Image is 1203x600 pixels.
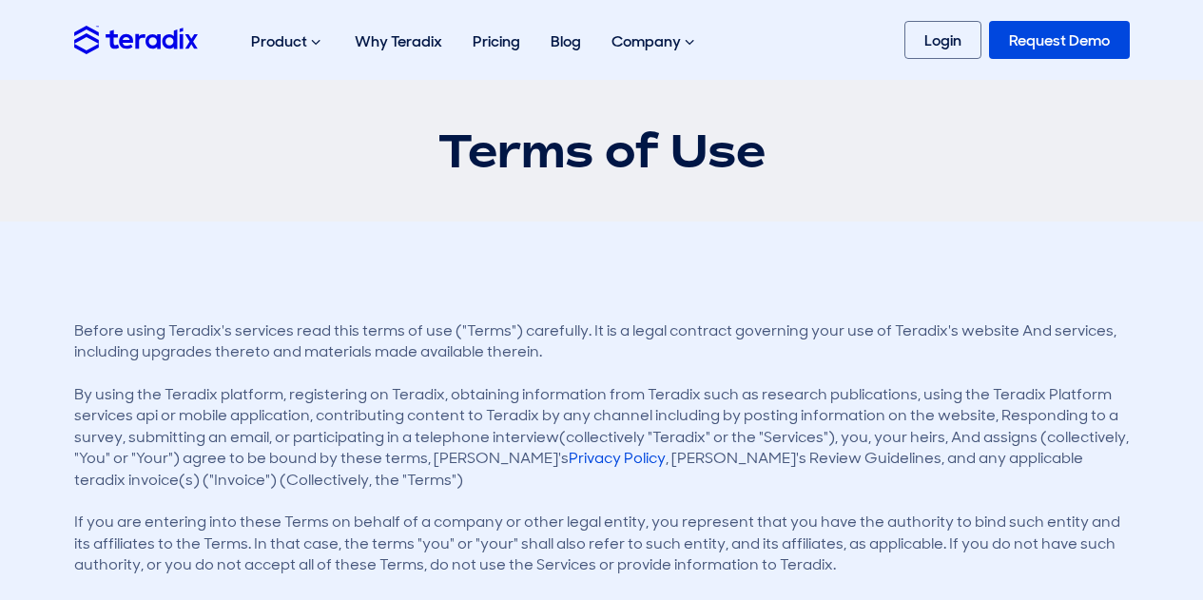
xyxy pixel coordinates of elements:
[989,21,1130,59] a: Request Demo
[596,11,713,72] div: Company
[74,512,1130,575] p: If you are entering into these Terms on behalf of a company or other legal entity, you represent ...
[74,126,1130,176] h1: Terms of Use
[74,384,1130,491] p: By using the Teradix platform, registering on Teradix, obtaining information from Teradix such as...
[535,11,596,71] a: Blog
[904,21,981,59] a: Login
[74,26,198,53] img: Teradix logo
[457,11,535,71] a: Pricing
[74,320,1130,363] p: Before using Teradix's services read this terms of use ("Terms") carefully. It is a legal contrac...
[569,448,666,468] a: Privacy Policy
[236,11,340,72] div: Product
[340,11,457,71] a: Why Teradix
